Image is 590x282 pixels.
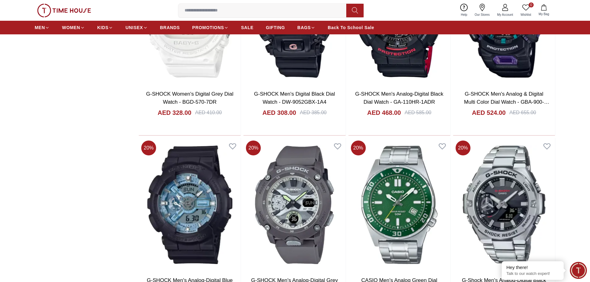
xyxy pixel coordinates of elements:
[297,22,315,33] a: BAGS
[139,138,241,271] img: G-SHOCK Men's Analog-Digital Blue Dial Watch - GA-110CD-1A2DR
[192,24,224,31] span: PROMOTIONS
[125,22,147,33] a: UNISEX
[506,271,559,276] p: Talk to our watch expert!
[506,264,559,271] div: Hey there!
[458,12,470,17] span: Help
[509,109,536,116] div: AED 655.00
[328,22,374,33] a: Back To School Sale
[97,22,113,33] a: KIDS
[158,108,191,117] h4: AED 328.00
[246,141,261,155] span: 20 %
[367,108,401,117] h4: AED 468.00
[472,108,506,117] h4: AED 524.00
[97,24,108,31] span: KIDS
[518,12,534,17] span: Wishlist
[464,91,549,113] a: G-SHOCK Men's Analog & Digital Multi Color Dial Watch - GBA-900-1A6DR
[37,4,91,17] img: ...
[241,24,253,31] span: SALE
[300,109,326,116] div: AED 385.00
[62,24,80,31] span: WOMEN
[328,24,374,31] span: Back To School Sale
[472,12,492,17] span: Our Stores
[517,2,535,18] a: 0Wishlist
[348,138,450,271] img: CASIO Men's Analog Green Dial Watch - MTD-135D-3AVDF
[160,22,180,33] a: BRANDS
[243,138,345,271] img: G-SHOCK Men's Analog-Digital Grey Dial Watch - GA-2000HD-8ADR
[35,22,50,33] a: MEN
[141,141,156,155] span: 20 %
[262,108,296,117] h4: AED 308.00
[62,22,85,33] a: WOMEN
[471,2,493,18] a: Our Stores
[146,91,234,105] a: G-SHOCK Women's Digital Grey Dial Watch - BGD-570-7DR
[192,22,229,33] a: PROMOTIONS
[125,24,143,31] span: UNISEX
[536,12,552,16] span: My Bag
[456,141,470,155] span: 20 %
[355,91,444,105] a: G-SHOCK Men's Analog-Digital Black Dial Watch - GA-110HR-1ADR
[570,262,587,279] div: Chat Widget
[35,24,45,31] span: MEN
[404,109,431,116] div: AED 585.00
[254,91,335,105] a: G-SHOCK Men's Digital Black Dial Watch - DW-9052GBX-1A4
[495,12,516,17] span: My Account
[266,24,285,31] span: GIFTING
[351,141,366,155] span: 20 %
[241,22,253,33] a: SALE
[297,24,311,31] span: BAGS
[453,138,555,271] img: G-Shock Men's Analog-Digital Black Dial Watch - GST-B500D-1ADR
[529,2,534,7] span: 0
[457,2,471,18] a: Help
[535,3,553,18] button: My Bag
[266,22,285,33] a: GIFTING
[195,109,222,116] div: AED 410.00
[160,24,180,31] span: BRANDS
